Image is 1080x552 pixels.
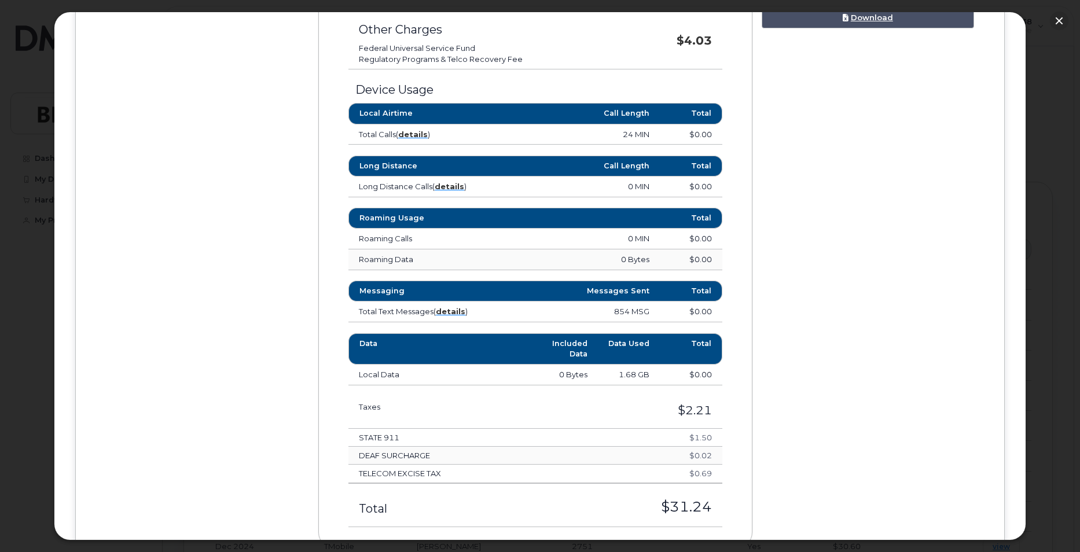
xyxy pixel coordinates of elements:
iframe: Messenger Launcher [1030,502,1071,543]
td: $0.00 [660,365,722,385]
td: 0 Bytes [535,365,598,385]
td: $0.00 [660,249,722,270]
h4: TELECOM EXCISE TAX [359,469,601,477]
h4: DEAF SURCHARGE [359,451,601,459]
h3: $31.24 [511,499,712,514]
h3: Total [359,502,490,515]
td: $0.00 [660,301,722,322]
th: Data Used [598,333,660,365]
th: Data [348,333,535,365]
h4: $0.02 [622,451,711,459]
th: Total [660,333,722,365]
td: $0.00 [660,229,722,249]
h4: $0.69 [622,469,711,477]
td: 0 MIN [504,229,660,249]
td: 0 Bytes [504,249,660,270]
th: Messaging [348,281,504,301]
h3: $2.21 [511,404,712,417]
td: Total Text Messages [348,301,504,322]
td: Roaming Data [348,249,504,270]
td: Roaming Calls [348,229,504,249]
h3: Taxes [359,403,490,411]
h4: STATE 911 [359,433,601,441]
td: 854 MSG [504,301,660,322]
h4: $1.50 [622,433,711,441]
td: Local Data [348,365,535,385]
td: 1.68 GB [598,365,660,385]
th: Messages Sent [504,281,660,301]
a: details [436,307,465,316]
th: Included Data [535,333,598,365]
span: ( ) [434,307,468,316]
th: Total [660,281,722,301]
